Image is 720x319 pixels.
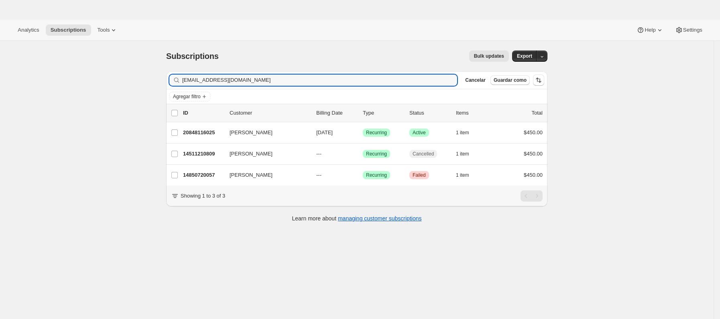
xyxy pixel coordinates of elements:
[413,172,426,178] span: Failed
[230,171,273,179] span: [PERSON_NAME]
[225,169,305,182] button: [PERSON_NAME]
[462,75,489,85] button: Cancelar
[456,129,469,136] span: 1 item
[532,109,543,117] p: Total
[183,109,543,117] div: IDCustomerBilling DateTypeStatusItemsTotal
[183,129,223,137] p: 20848116025
[316,172,321,178] span: ---
[409,109,449,117] p: Status
[363,109,403,117] div: Type
[366,129,387,136] span: Recurring
[456,151,469,157] span: 1 item
[166,52,219,61] span: Subscriptions
[413,129,426,136] span: Active
[366,172,387,178] span: Recurring
[465,77,486,83] span: Cancelar
[456,127,478,138] button: 1 item
[524,151,543,157] span: $450.00
[316,129,333,135] span: [DATE]
[469,50,509,62] button: Bulk updates
[230,150,273,158] span: [PERSON_NAME]
[338,215,422,222] a: managing customer subscriptions
[456,109,496,117] div: Items
[456,172,469,178] span: 1 item
[524,129,543,135] span: $450.00
[183,170,543,181] div: 14850720057[PERSON_NAME]---LogradoRecurringCríticoFailed1 item$450.00
[97,27,110,33] span: Tools
[183,148,543,159] div: 14511210809[PERSON_NAME]---LogradoRecurringCancelled1 item$450.00
[517,53,532,59] span: Export
[456,170,478,181] button: 1 item
[292,214,422,222] p: Learn more about
[169,92,210,101] button: Agregar filtro
[183,127,543,138] div: 20848116025[PERSON_NAME][DATE]LogradoRecurringLogradoActive1 item$450.00
[230,129,273,137] span: [PERSON_NAME]
[18,27,39,33] span: Analytics
[512,50,537,62] button: Export
[490,75,530,85] button: Guardar como
[413,151,434,157] span: Cancelled
[521,190,543,202] nav: Paginación
[524,172,543,178] span: $450.00
[645,27,655,33] span: Help
[494,77,527,83] span: Guardar como
[181,192,225,200] p: Showing 1 to 3 of 3
[316,151,321,157] span: ---
[632,24,668,36] button: Help
[533,75,544,86] button: Ordenar los resultados
[225,147,305,160] button: [PERSON_NAME]
[183,171,223,179] p: 14850720057
[683,27,702,33] span: Settings
[182,75,457,86] input: Filter subscribers
[183,109,223,117] p: ID
[50,27,86,33] span: Subscriptions
[230,109,310,117] p: Customer
[456,148,478,159] button: 1 item
[225,126,305,139] button: [PERSON_NAME]
[670,24,707,36] button: Settings
[45,24,91,36] button: Subscriptions
[92,24,122,36] button: Tools
[13,24,44,36] button: Analytics
[366,151,387,157] span: Recurring
[173,93,201,100] span: Agregar filtro
[316,109,356,117] p: Billing Date
[183,150,223,158] p: 14511210809
[474,53,504,59] span: Bulk updates
[693,284,712,303] iframe: Intercom live chat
